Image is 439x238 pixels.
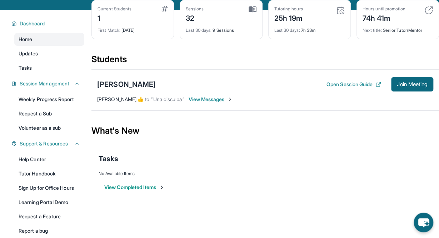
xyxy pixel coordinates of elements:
a: Home [14,33,84,46]
div: Senior Tutor/Mentor [363,23,433,33]
span: Updates [19,50,38,57]
a: Weekly Progress Report [14,93,84,106]
span: Session Management [20,80,69,87]
div: [PERSON_NAME] [97,79,156,89]
a: Tasks [14,61,84,74]
div: 1 [98,12,131,23]
img: card [424,6,433,15]
div: [DATE] [98,23,168,33]
span: First Match : [98,28,120,33]
span: Next title : [363,28,382,33]
div: Students [91,54,439,69]
div: Hours until promotion [363,6,405,12]
a: Volunteer as a sub [14,122,84,134]
div: Current Students [98,6,131,12]
button: Dashboard [17,20,80,27]
span: Last 30 days : [186,28,211,33]
button: View Completed Items [104,184,165,191]
div: What's New [91,115,439,147]
div: No Available Items [99,171,432,177]
span: Tasks [99,154,118,164]
img: card [336,6,345,15]
img: Chevron-Right [227,96,233,102]
div: Sessions [186,6,204,12]
button: Join Meeting [391,77,433,91]
a: Sign Up for Office Hours [14,182,84,194]
div: 25h 19m [274,12,303,23]
span: Join Meeting [397,82,428,86]
button: Open Session Guide [326,81,381,88]
a: Request a Feature [14,210,84,223]
span: Dashboard [20,20,45,27]
span: ​👍​ to “ Una disculpa ” [138,96,184,102]
div: 9 Sessions [186,23,256,33]
img: card [161,6,168,12]
a: Report a bug [14,224,84,237]
a: Tutor Handbook [14,167,84,180]
span: [PERSON_NAME] : [97,96,138,102]
a: Help Center [14,153,84,166]
span: View Messages [188,96,233,103]
div: 32 [186,12,204,23]
span: Tasks [19,64,32,71]
span: Home [19,36,32,43]
span: Last 30 days : [274,28,300,33]
div: 74h 41m [363,12,405,23]
button: chat-button [414,213,433,232]
a: Learning Portal Demo [14,196,84,209]
div: 7h 33m [274,23,345,33]
span: Support & Resources [20,140,68,147]
img: card [249,6,256,13]
a: Request a Sub [14,107,84,120]
a: Updates [14,47,84,60]
button: Session Management [17,80,80,87]
div: Tutoring hours [274,6,303,12]
button: Support & Resources [17,140,80,147]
